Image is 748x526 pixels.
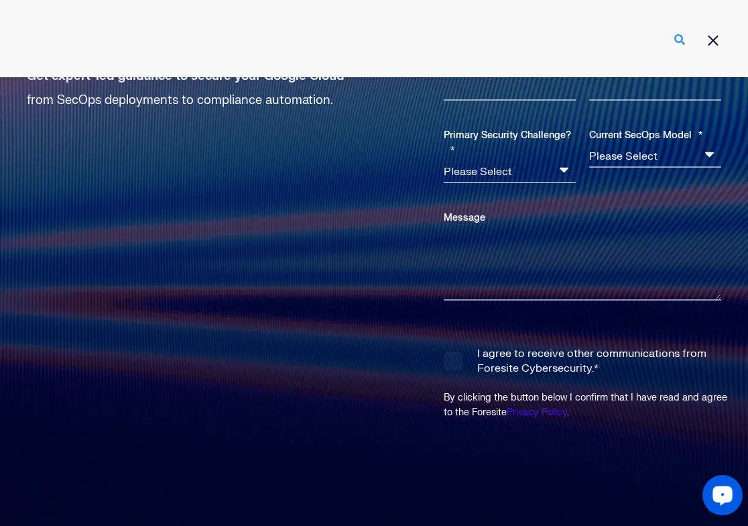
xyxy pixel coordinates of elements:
[672,32,688,48] button: Perform Search
[692,470,748,526] iframe: LiveChat chat widget
[705,32,721,48] a: Close Search
[27,68,345,84] strong: Get expert-led guidance to secure your Google Cloud
[444,346,721,376] span: I agree to receive other communications from Foresite Cybersecurity.
[444,390,735,420] div: By clicking the button below I confirm that I have read and agree to the Foresite .
[589,129,692,141] span: Current SecOps Model
[27,64,374,113] p: —from SecOps deployments to compliance automation.
[444,129,571,141] span: Primary Security Challenge?
[444,454,615,494] iframe: reCAPTCHA
[444,212,485,223] span: Message
[507,407,567,418] a: Privacy Policy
